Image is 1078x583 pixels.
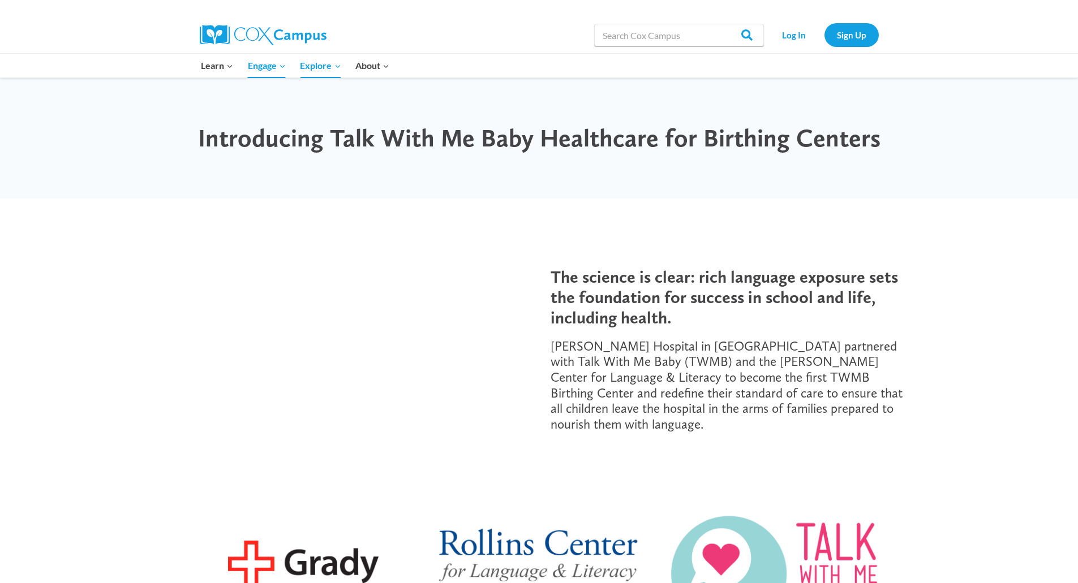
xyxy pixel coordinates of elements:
[197,123,882,153] h1: Introducing Talk With Me Baby Healthcare for Birthing Centers
[770,23,819,46] a: Log In
[300,58,341,73] span: Explore
[824,23,879,46] a: Sign Up
[551,338,903,432] span: [PERSON_NAME] Hospital in [GEOGRAPHIC_DATA] partnered with Talk With Me Baby (TWMB) and the [PERS...
[551,266,898,327] span: The science is clear: rich language exposure sets the foundation for success in school and life, ...
[173,244,528,443] iframe: TWMB @ Birthing Centers Trailer
[200,25,327,45] img: Cox Campus
[248,58,286,73] span: Engage
[194,54,397,77] nav: Primary Navigation
[594,24,764,46] input: Search Cox Campus
[355,58,389,73] span: About
[770,23,879,46] nav: Secondary Navigation
[201,58,233,73] span: Learn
